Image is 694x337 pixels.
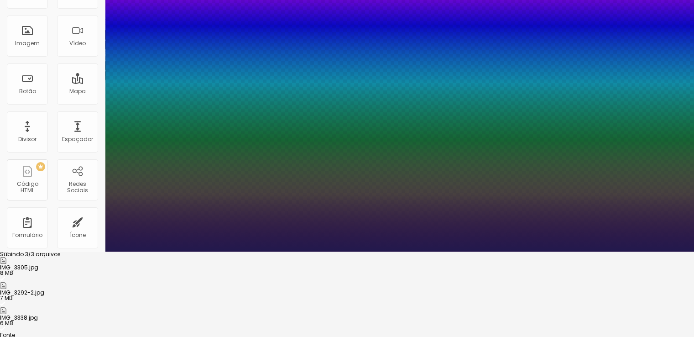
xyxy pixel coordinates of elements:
div: Botão [19,88,36,95]
div: Espaçador [62,136,93,142]
div: Divisor [18,136,37,142]
div: Redes Sociais [59,181,95,194]
div: Vídeo [69,40,86,47]
div: Ícone [70,232,86,238]
div: Formulário [12,232,42,238]
div: Código HTML [9,181,45,194]
div: Imagem [15,40,40,47]
div: Mapa [69,88,86,95]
